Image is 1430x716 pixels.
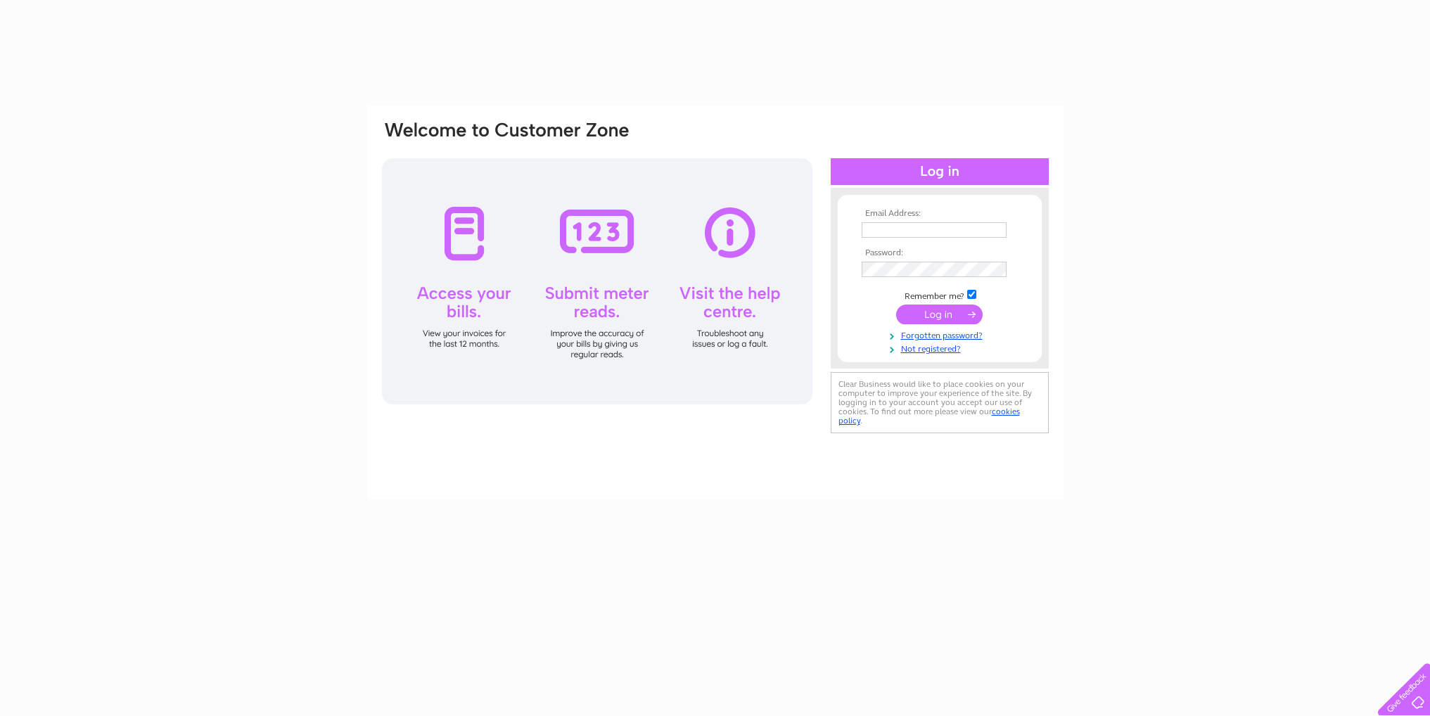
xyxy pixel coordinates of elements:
input: Submit [896,305,983,324]
div: Clear Business would like to place cookies on your computer to improve your experience of the sit... [831,372,1049,433]
a: cookies policy [838,407,1020,426]
a: Not registered? [862,341,1021,354]
th: Password: [858,248,1021,258]
th: Email Address: [858,209,1021,219]
a: Forgotten password? [862,328,1021,341]
td: Remember me? [858,288,1021,302]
